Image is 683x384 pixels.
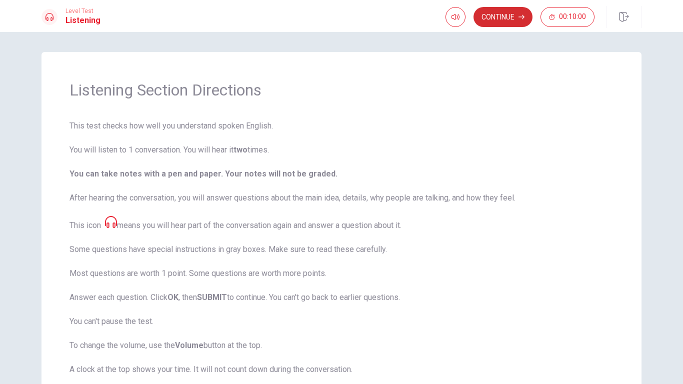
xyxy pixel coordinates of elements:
button: 00:10:00 [540,7,594,27]
span: 00:10:00 [559,13,586,21]
strong: OK [167,292,178,302]
strong: Volume [175,340,203,350]
b: You can take notes with a pen and paper. Your notes will not be graded. [69,169,337,178]
h1: Listening [65,14,100,26]
strong: two [233,145,247,154]
button: Continue [473,7,532,27]
span: Level Test [65,7,100,14]
strong: SUBMIT [197,292,227,302]
h1: Listening Section Directions [69,80,613,100]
